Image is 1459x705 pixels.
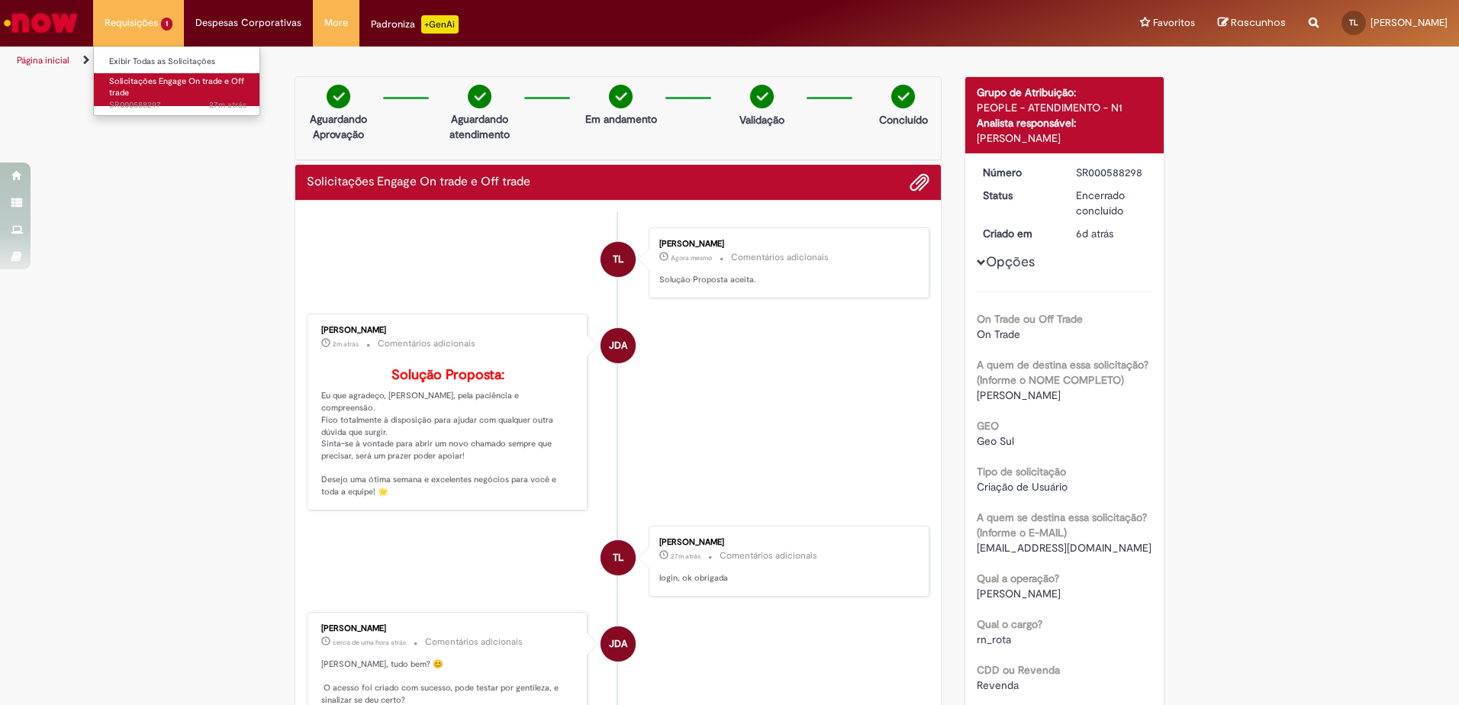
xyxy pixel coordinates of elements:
p: Aguardando atendimento [443,111,517,142]
small: Comentários adicionais [425,636,523,649]
span: Geo Sul [977,434,1014,448]
img: check-circle-green.png [609,85,633,108]
b: Tipo de solicitação [977,465,1066,478]
span: More [324,15,348,31]
div: Jessica De Andrade [601,328,636,363]
h2: Solicitações Engage On trade e Off trade Histórico de tíquete [307,175,530,189]
span: Favoritos [1153,15,1195,31]
span: Rascunhos [1231,15,1286,30]
p: login, ok obrigada [659,572,913,584]
span: Criação de Usuário [977,480,1068,494]
b: On Trade ou Off Trade [977,312,1083,326]
div: PEOPLE - ATENDIMENTO - N1 [977,100,1153,115]
div: Jessica De Andrade [601,626,636,662]
span: 2m atrás [333,340,359,349]
span: [PERSON_NAME] [977,388,1061,402]
span: Agora mesmo [671,253,712,262]
div: SR000588298 [1076,165,1147,180]
span: 27m atrás [671,552,701,561]
span: JDA [609,626,627,662]
p: Concluído [879,112,928,127]
span: [EMAIL_ADDRESS][DOMAIN_NAME] [977,541,1151,555]
a: Aberto SR000588297 : Solicitações Engage On trade e Off trade [94,73,262,106]
span: TL [613,241,623,278]
span: TL [613,539,623,576]
p: Em andamento [585,111,657,127]
time: 26/09/2025 09:22:36 [1076,227,1113,240]
div: [PERSON_NAME] [659,538,913,547]
img: check-circle-green.png [468,85,491,108]
a: Página inicial [17,54,69,66]
span: [PERSON_NAME] [1370,16,1448,29]
ul: Trilhas de página [11,47,961,75]
div: [PERSON_NAME] [977,130,1153,146]
p: Aguardando Aprovação [301,111,375,142]
span: Revenda [977,678,1019,692]
img: check-circle-green.png [750,85,774,108]
small: Comentários adicionais [731,251,829,264]
dt: Status [971,188,1065,203]
div: Grupo de Atribuição: [977,85,1153,100]
img: check-circle-green.png [327,85,350,108]
b: Solução Proposta: [391,366,504,384]
p: Eu que agradeço, [PERSON_NAME], pela paciência e compreensão. Fico totalmente à disposição para a... [321,368,575,498]
span: cerca de uma hora atrás [333,638,406,647]
small: Comentários adicionais [720,549,817,562]
p: Validação [739,112,784,127]
time: 01/10/2025 10:15:46 [671,253,712,262]
span: TL [1349,18,1358,27]
div: Tieli Dutra Leitemberger [601,242,636,277]
span: SR000588297 [109,99,246,111]
span: rn_rota [977,633,1011,646]
b: CDD ou Revenda [977,663,1060,677]
time: 01/10/2025 09:48:33 [209,99,246,111]
b: A quem de destina essa solicitação? (Informe o NOME COMPLETO) [977,358,1148,387]
span: 6d atrás [1076,227,1113,240]
time: 01/10/2025 10:14:01 [333,340,359,349]
ul: Requisições [93,46,260,116]
b: A quem se destina essa solicitação? (Informe o E-MAIL) [977,510,1147,539]
div: Padroniza [371,15,459,34]
span: Solicitações Engage On trade e Off trade [109,76,244,99]
div: Analista responsável: [977,115,1153,130]
dt: Número [971,165,1065,180]
b: Qual o cargo? [977,617,1042,631]
div: [PERSON_NAME] [321,624,575,633]
p: +GenAi [421,15,459,34]
b: GEO [977,419,999,433]
span: On Trade [977,327,1020,341]
div: 26/09/2025 09:22:36 [1076,226,1147,241]
a: Exibir Todas as Solicitações [94,53,262,70]
span: 1 [161,18,172,31]
p: Solução Proposta aceita. [659,274,913,286]
div: Encerrado concluído [1076,188,1147,218]
time: 01/10/2025 08:53:45 [333,638,406,647]
b: Qual a operação? [977,571,1059,585]
span: Requisições [105,15,158,31]
div: Tieli Dutra Leitemberger [601,540,636,575]
button: Adicionar anexos [910,172,929,192]
div: [PERSON_NAME] [659,240,913,249]
img: check-circle-green.png [891,85,915,108]
span: [PERSON_NAME] [977,587,1061,600]
a: Rascunhos [1218,16,1286,31]
small: Comentários adicionais [378,337,475,350]
dt: Criado em [971,226,1065,241]
span: JDA [609,327,627,364]
span: 27m atrás [209,99,246,111]
time: 01/10/2025 09:48:24 [671,552,701,561]
div: [PERSON_NAME] [321,326,575,335]
span: Despesas Corporativas [195,15,301,31]
img: ServiceNow [2,8,80,38]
